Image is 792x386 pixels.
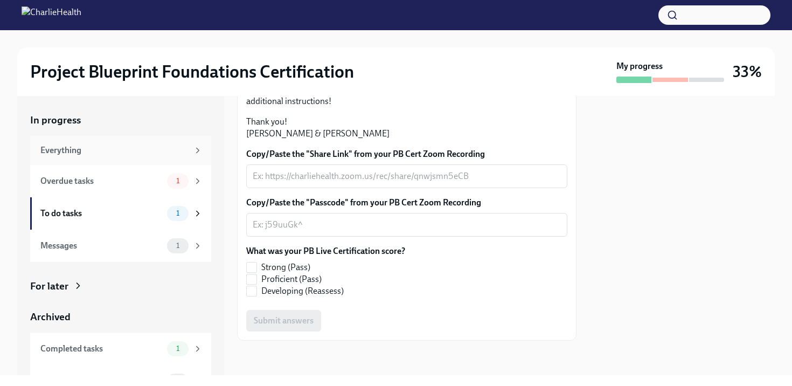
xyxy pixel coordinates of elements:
[246,245,405,257] label: What was your PB Live Certification score?
[30,136,211,165] a: Everything
[30,113,211,127] a: In progress
[30,165,211,197] a: Overdue tasks1
[170,344,186,353] span: 1
[30,310,211,324] a: Archived
[616,60,663,72] strong: My progress
[22,6,81,24] img: CharlieHealth
[40,144,189,156] div: Everything
[261,285,344,297] span: Developing (Reassess)
[170,177,186,185] span: 1
[30,279,68,293] div: For later
[261,273,322,285] span: Proficient (Pass)
[40,175,163,187] div: Overdue tasks
[30,279,211,293] a: For later
[30,61,354,82] h2: Project Blueprint Foundations Certification
[30,197,211,230] a: To do tasks1
[40,240,163,252] div: Messages
[30,230,211,262] a: Messages1
[30,333,211,365] a: Completed tasks1
[246,197,567,209] label: Copy/Paste the "Passcode" from your PB Cert Zoom Recording
[246,148,567,160] label: Copy/Paste the "Share Link" from your PB Cert Zoom Recording
[170,242,186,250] span: 1
[40,208,163,219] div: To do tasks
[261,261,310,273] span: Strong (Pass)
[40,343,163,355] div: Completed tasks
[170,209,186,217] span: 1
[246,116,567,140] p: Thank you! [PERSON_NAME] & [PERSON_NAME]
[733,62,762,81] h3: 33%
